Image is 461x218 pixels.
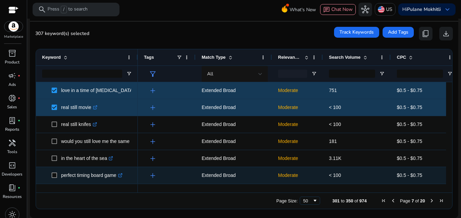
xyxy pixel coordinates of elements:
[442,30,450,38] span: download
[397,122,422,127] span: $0.5 - $0.75
[7,149,17,155] p: Tools
[329,156,342,161] span: 3.11K
[339,29,374,36] span: Track Keywords
[397,70,443,78] input: CPC Filter Input
[149,138,157,146] span: add
[18,74,20,77] span: fiber_manual_record
[278,185,317,199] p: Moderate
[61,134,136,148] p: would you still love me the same
[379,71,385,76] button: Open Filter Menu
[383,27,414,38] button: Add Tags
[18,119,20,122] span: fiber_manual_record
[388,29,408,36] span: Add Tags
[8,161,16,169] span: code_blocks
[149,121,157,129] span: add
[397,172,422,178] span: $0.5 - $0.75
[439,198,444,203] div: Last Page
[149,87,157,95] span: add
[329,122,341,127] span: < 100
[290,4,316,16] span: What's New
[341,198,345,203] span: to
[329,172,341,178] span: < 100
[278,168,317,182] p: Moderate
[149,104,157,112] span: add
[329,105,341,110] span: < 100
[397,139,422,144] span: $0.5 - $0.75
[359,198,367,203] span: 974
[346,198,353,203] span: 350
[149,155,157,163] span: add
[8,49,16,57] span: inventory_2
[202,134,266,148] p: Extended Broad
[332,198,340,203] span: 301
[4,21,23,32] img: amazon.svg
[397,88,422,93] span: $0.5 - $0.75
[202,185,266,199] p: Extended Broad
[331,6,353,13] span: Chat Now
[378,6,385,13] img: us.svg
[329,55,361,60] span: Search Volume
[18,186,20,189] span: fiber_manual_record
[18,97,20,99] span: fiber_manual_record
[42,55,61,60] span: Keyword
[8,116,16,125] span: lab_profile
[361,5,369,14] span: hub
[38,5,46,14] span: search
[61,117,97,131] p: real still knifes
[443,5,451,14] span: keyboard_arrow_down
[278,55,302,60] span: Relevance Score
[207,71,213,77] span: All
[7,104,17,110] p: Sales
[278,134,317,148] p: Moderate
[48,6,88,13] p: Press to search
[278,84,317,97] p: Moderate
[278,117,317,131] p: Moderate
[334,27,379,38] button: Track Keywords
[278,151,317,165] p: Moderate
[397,55,406,60] span: CPC
[300,197,320,205] div: Page Size
[381,198,386,203] div: First Page
[149,70,157,78] span: filter_alt
[61,101,97,114] p: real still movie
[126,71,132,76] button: Open Filter Menu
[386,3,392,15] p: US
[202,55,226,60] span: Match Type
[42,70,122,78] input: Keyword Filter Input
[276,198,298,203] div: Page Size:
[8,139,16,147] span: handyman
[8,94,16,102] span: donut_small
[61,84,140,97] p: love in a time of [MEDICAL_DATA]
[303,198,312,203] div: 50
[8,81,16,88] p: Ads
[202,101,266,114] p: Extended Broad
[202,168,266,182] p: Extended Broad
[61,6,67,13] span: /
[390,198,396,203] div: Previous Page
[202,84,266,97] p: Extended Broad
[400,198,410,203] span: Page
[35,30,89,37] span: 307 keyword(s) selected
[5,126,19,132] p: Reports
[407,6,441,13] b: Pulane Mokhitli
[3,194,22,200] p: Resources
[419,27,432,40] button: content_copy
[422,30,430,38] span: content_copy
[2,171,22,177] p: Developers
[5,59,19,65] p: Product
[411,198,414,203] span: 7
[8,72,16,80] span: campaign
[358,3,372,16] button: hub
[311,71,317,76] button: Open Filter Menu
[415,198,419,203] span: of
[329,70,375,78] input: Search Volume Filter Input
[278,101,317,114] p: Moderate
[420,198,425,203] span: 20
[397,156,422,161] span: $0.5 - $0.75
[8,184,16,192] span: book_4
[202,117,266,131] p: Extended Broad
[397,105,422,110] span: $0.5 - $0.75
[447,71,453,76] button: Open Filter Menu
[320,4,356,15] button: chatChat Now
[149,171,157,180] span: add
